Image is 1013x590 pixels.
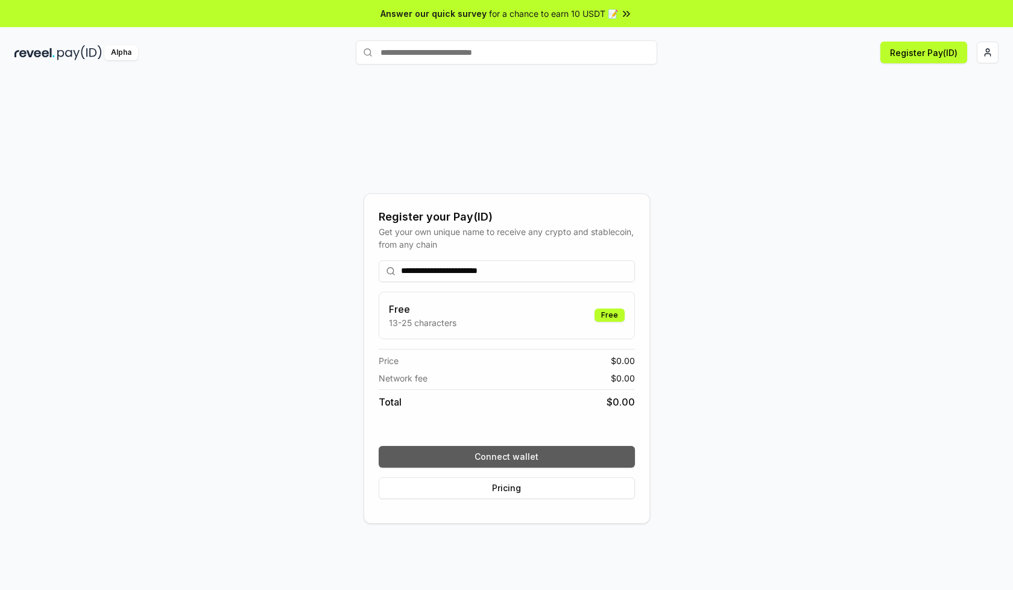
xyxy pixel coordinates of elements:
span: for a chance to earn 10 USDT 📝 [489,7,618,20]
button: Pricing [379,477,635,499]
span: $ 0.00 [611,372,635,384]
button: Register Pay(ID) [880,42,967,63]
div: Register your Pay(ID) [379,209,635,225]
span: $ 0.00 [611,354,635,367]
span: Answer our quick survey [380,7,487,20]
span: Price [379,354,399,367]
img: pay_id [57,45,102,60]
div: Free [595,309,625,322]
p: 13-25 characters [389,316,456,329]
span: Network fee [379,372,428,384]
div: Get your own unique name to receive any crypto and stablecoin, from any chain [379,225,635,251]
span: $ 0.00 [607,395,635,409]
button: Connect wallet [379,446,635,468]
img: reveel_dark [14,45,55,60]
div: Alpha [104,45,138,60]
h3: Free [389,302,456,316]
span: Total [379,395,402,409]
